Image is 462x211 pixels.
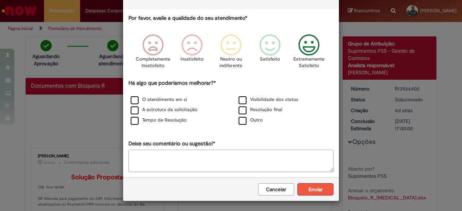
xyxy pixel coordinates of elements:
div: Insatisfeito [174,29,210,78]
label: Por favor, avalie a qualidade do seu atendimento* [128,14,247,22]
div: Satisfeito [252,29,288,78]
label: Tempo de Resolução [131,117,187,124]
div: Neutro ou indiferente [213,29,249,78]
label: Resolução final [239,106,282,113]
button: Cancelar [258,183,294,195]
label: O atendimento em si [131,96,187,103]
label: Outro [239,117,263,124]
p: Extremamente Satisfeito [293,56,324,69]
label: Deixe seu comentário ou sugestão!* [128,140,215,148]
label: Visibilidade dos status [239,96,298,103]
div: Completamente Insatisfeito [134,29,171,78]
div: Há algo que poderíamos melhorar?* [128,79,334,126]
p: Satisfeito [260,56,280,63]
label: A estrutura da solicitação [131,106,197,113]
button: Enviar [297,183,334,195]
p: Insatisfeito [180,56,204,63]
p: Neutro ou indiferente [218,56,244,69]
p: Completamente Insatisfeito [136,56,170,69]
div: Extremamente Satisfeito [291,29,327,78]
